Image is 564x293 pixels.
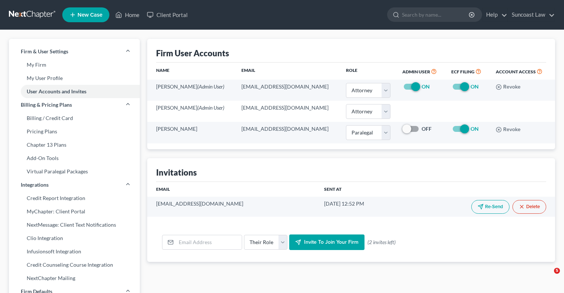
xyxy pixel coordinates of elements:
strong: ON [422,83,430,90]
span: Admin User [402,69,430,74]
td: [PERSON_NAME] [147,80,235,101]
strong: OFF [422,126,432,132]
th: Role [340,63,396,80]
th: Name [147,63,235,80]
a: Infusionsoft Integration [9,245,140,258]
a: Virtual Paralegal Packages [9,165,140,178]
a: Credit Report Integration [9,192,140,205]
div: Firm User Accounts [156,48,229,59]
a: Firm & User Settings [9,45,140,58]
a: Chapter 13 Plans [9,138,140,152]
a: My Firm [9,58,140,71]
input: Search by name... [402,8,470,21]
span: (Admin User) [197,104,224,111]
a: Add-On Tools [9,152,140,165]
button: Revoke [496,84,521,90]
span: Firm & User Settings [21,48,68,55]
th: Email [147,182,318,197]
td: [DATE] 12:52 PM [318,197,405,217]
a: User Accounts and Invites [9,85,140,98]
span: New Case [77,12,102,18]
a: Pricing Plans [9,125,140,138]
td: [EMAIL_ADDRESS][DOMAIN_NAME] [235,101,340,122]
button: Re-Send [471,200,509,214]
td: [PERSON_NAME] [147,122,235,143]
td: [EMAIL_ADDRESS][DOMAIN_NAME] [235,80,340,101]
strong: ON [471,126,479,132]
th: Sent At [318,182,405,197]
a: Home [112,8,143,21]
button: Delete [512,200,546,214]
a: Credit Counseling Course Integration [9,258,140,272]
input: Email Address [176,235,242,249]
span: Billing & Pricing Plans [21,101,72,109]
div: Invitations [156,167,197,178]
span: 5 [554,268,560,274]
button: Invite to join your firm [289,234,365,250]
td: [PERSON_NAME] [147,101,235,122]
a: Suncoast Law [508,8,555,21]
span: Account Access [496,69,536,74]
a: NextChapter Mailing [9,272,140,285]
span: (Admin User) [197,83,224,90]
span: (2 invites left) [367,239,396,246]
a: Integrations [9,178,140,192]
td: [EMAIL_ADDRESS][DOMAIN_NAME] [147,197,318,217]
a: MyChapter: Client Portal [9,205,140,218]
a: Billing / Credit Card [9,111,140,125]
td: [EMAIL_ADDRESS][DOMAIN_NAME] [235,122,340,143]
button: Revoke [496,127,521,133]
span: Integrations [21,181,49,189]
strong: ON [471,83,479,90]
a: Help [482,8,507,21]
a: Billing & Pricing Plans [9,98,140,111]
th: Email [235,63,340,80]
iframe: Intercom live chat [539,268,557,286]
span: Invite to join your firm [304,239,359,245]
a: My User Profile [9,71,140,85]
span: ECF Filing [451,69,475,74]
a: Clio Integration [9,232,140,245]
a: Client Portal [143,8,191,21]
a: NextMessage: Client Text Notifications [9,218,140,232]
